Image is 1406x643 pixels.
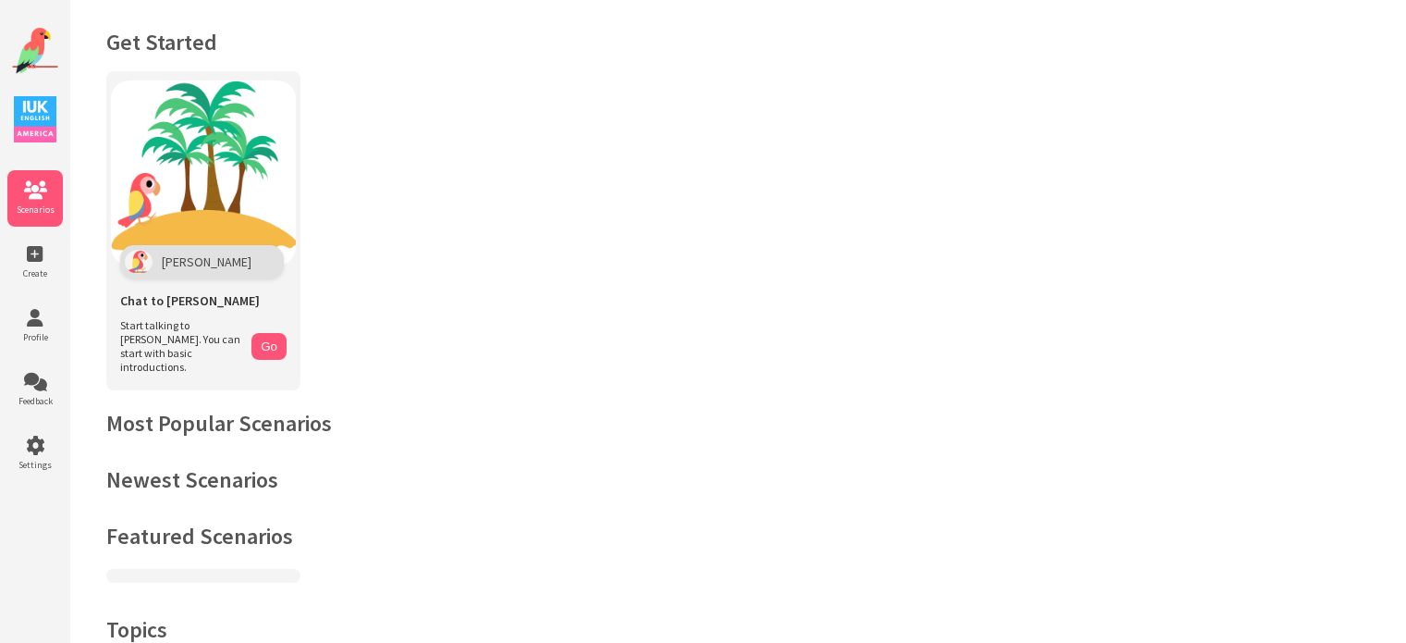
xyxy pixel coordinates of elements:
h2: Newest Scenarios [106,465,1369,494]
span: Scenarios [7,204,63,216]
img: IUK Logo [14,96,56,142]
span: Chat to [PERSON_NAME] [120,292,260,309]
h1: Get Started [106,28,1369,56]
img: Website Logo [12,28,58,74]
span: [PERSON_NAME] [162,253,251,270]
button: Go [251,333,287,360]
img: Polly [125,250,153,274]
span: Settings [7,459,63,471]
span: Feedback [7,395,63,407]
span: Profile [7,331,63,343]
h2: Most Popular Scenarios [106,409,1369,438]
img: Chat with Polly [111,80,296,266]
span: Start talking to [PERSON_NAME]. You can start with basic introductions. [120,318,242,374]
span: Create [7,267,63,279]
h2: Featured Scenarios [106,522,1369,550]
